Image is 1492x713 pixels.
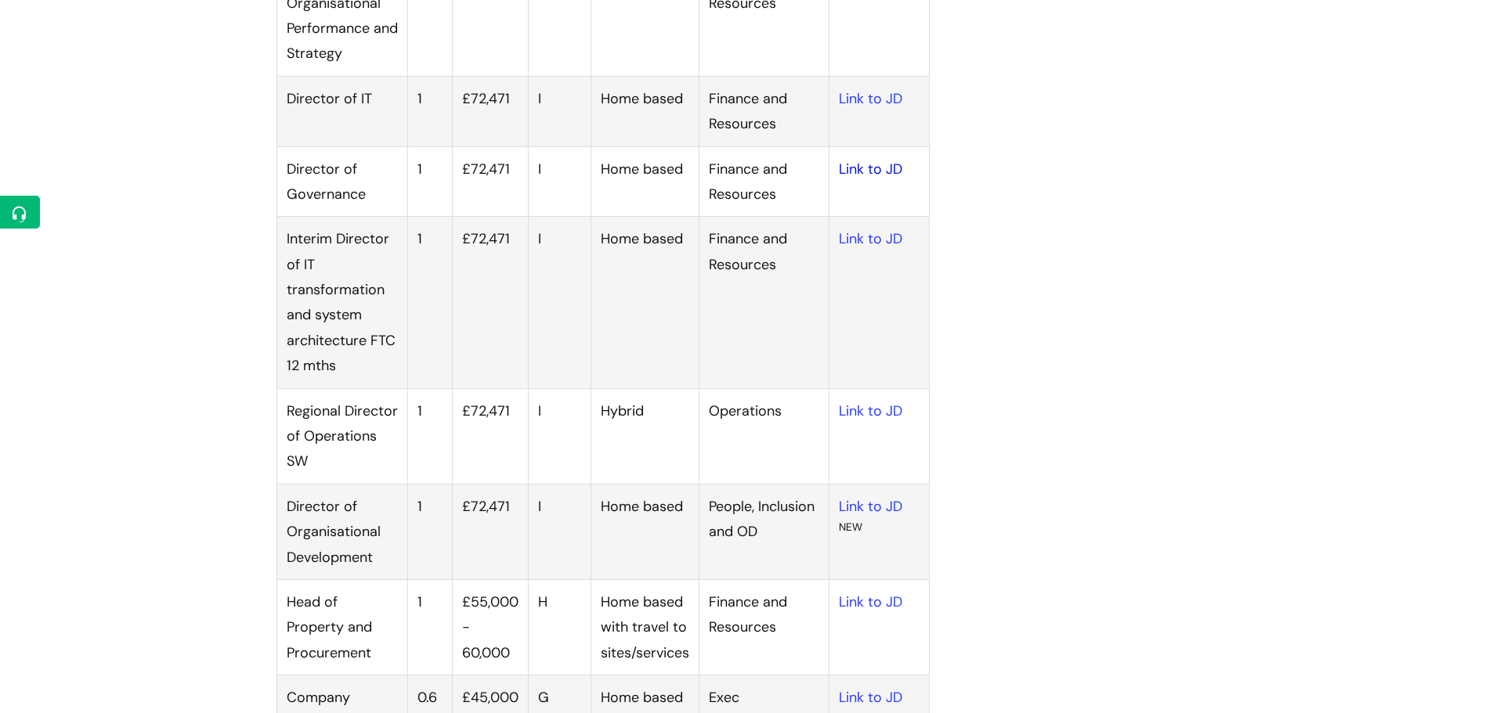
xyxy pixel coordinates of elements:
[699,146,829,217] td: Finance and Resources
[452,217,528,388] td: £72,471
[407,579,452,675] td: 1
[452,76,528,146] td: £72,471
[276,76,407,146] td: Director of IT
[699,217,829,388] td: Finance and Resources
[699,484,829,579] td: People, Inclusion and OD
[276,217,407,388] td: Interim Director of IT transformation and system architecture FTC 12 mths
[407,146,452,217] td: 1
[528,217,591,388] td: I
[591,388,699,484] td: Hybrid
[452,484,528,579] td: £72,471
[591,76,699,146] td: Home based
[699,76,829,146] td: Finance and Resources
[276,579,407,675] td: Head of Property and Procurement
[452,579,528,675] td: £55,000 - 60,000
[452,146,528,217] td: £72,471
[276,388,407,484] td: Regional Director of Operations SW
[528,146,591,217] td: I
[528,76,591,146] td: I
[591,146,699,217] td: Home based
[839,89,902,108] a: Link to JD
[839,160,902,178] a: Link to JD
[276,484,407,579] td: Director of Organisational Development
[699,579,829,675] td: Finance and Resources
[839,520,862,534] sup: NEW
[407,388,452,484] td: 1
[839,592,902,611] a: Link to JD
[839,688,902,707] a: Link to JD
[839,402,902,420] a: Link to JD
[528,484,591,579] td: I
[452,388,528,484] td: £72,471
[407,484,452,579] td: 1
[528,579,591,675] td: H
[276,146,407,217] td: Director of Governance
[407,76,452,146] td: 1
[591,484,699,579] td: Home based
[839,229,902,248] a: Link to JD
[407,217,452,388] td: 1
[839,497,902,516] a: Link to JD
[528,388,591,484] td: I
[591,579,699,675] td: Home based with travel to sites/services
[591,217,699,388] td: Home based
[699,388,829,484] td: Operations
